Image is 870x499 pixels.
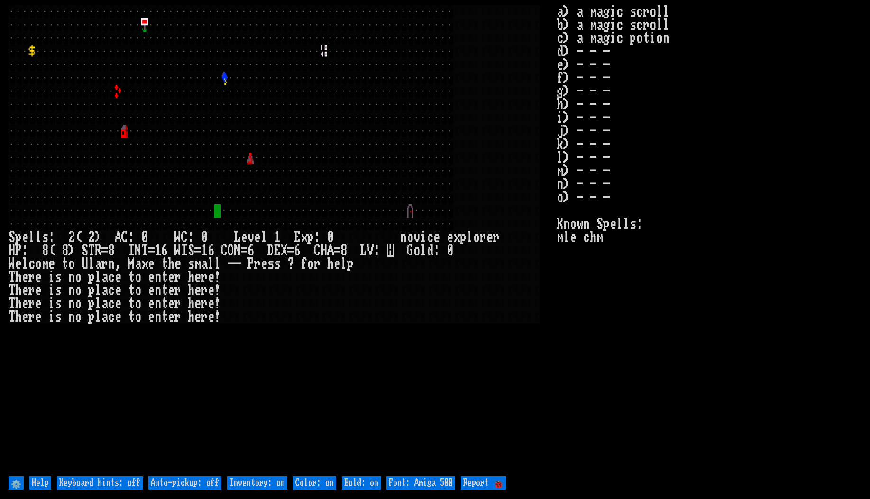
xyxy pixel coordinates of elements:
div: r [254,257,261,271]
div: ) [68,244,75,257]
div: N [135,244,141,257]
div: e [208,297,214,310]
div: E [274,244,281,257]
div: h [188,310,194,324]
div: e [48,257,55,271]
div: S [9,231,15,244]
div: r [101,257,108,271]
div: o [75,271,82,284]
div: l [22,257,28,271]
input: Font: Amiga 500 [386,476,455,490]
div: r [174,310,181,324]
div: - [228,257,234,271]
div: t [128,284,135,297]
input: Help [29,476,51,490]
input: Bold: on [342,476,381,490]
div: T [88,244,95,257]
div: e [22,284,28,297]
div: r [28,297,35,310]
div: P [15,244,22,257]
div: o [75,297,82,310]
div: l [95,284,101,297]
div: h [188,271,194,284]
div: e [194,310,201,324]
div: T [9,284,15,297]
div: e [241,231,247,244]
div: 2 [68,231,75,244]
div: p [88,297,95,310]
div: 0 [141,231,148,244]
div: H [9,244,15,257]
div: N [234,244,241,257]
div: a [201,257,208,271]
div: i [48,310,55,324]
div: O [228,244,234,257]
div: I [181,244,188,257]
div: c [108,297,115,310]
div: C [121,231,128,244]
div: t [161,271,168,284]
div: e [254,231,261,244]
div: e [447,231,453,244]
div: p [88,284,95,297]
div: e [208,310,214,324]
div: r [201,310,208,324]
div: p [88,310,95,324]
mark: H [387,244,394,257]
div: : [314,231,321,244]
input: Report 🐞 [461,476,506,490]
div: : [374,244,380,257]
div: e [148,257,155,271]
div: = [334,244,340,257]
div: T [9,297,15,310]
div: C [181,231,188,244]
div: 0 [447,244,453,257]
div: m [42,257,48,271]
div: l [95,297,101,310]
div: - [234,257,241,271]
div: p [88,271,95,284]
div: ( [48,244,55,257]
div: r [493,231,500,244]
div: v [413,231,420,244]
div: e [194,297,201,310]
div: ! [214,297,221,310]
div: H [321,244,327,257]
div: r [201,284,208,297]
div: e [261,257,267,271]
div: t [161,310,168,324]
div: = [241,244,247,257]
div: S [188,244,194,257]
div: l [340,257,347,271]
div: t [128,271,135,284]
div: i [48,284,55,297]
div: n [155,284,161,297]
div: I [128,244,135,257]
input: Inventory: on [227,476,287,490]
div: C [314,244,321,257]
div: 1 [201,244,208,257]
div: r [314,257,321,271]
div: r [28,271,35,284]
div: U [82,257,88,271]
div: 1 [274,231,281,244]
div: T [9,271,15,284]
div: 0 [201,231,208,244]
div: l [467,231,473,244]
div: L [360,244,367,257]
div: 1 [155,244,161,257]
div: c [108,284,115,297]
div: 6 [294,244,301,257]
div: 8 [108,244,115,257]
div: a [95,257,101,271]
div: c [28,257,35,271]
div: r [174,271,181,284]
div: f [301,257,307,271]
div: o [68,257,75,271]
div: a [135,257,141,271]
div: n [155,271,161,284]
div: n [155,310,161,324]
div: W [174,231,181,244]
div: h [15,271,22,284]
div: o [135,297,141,310]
